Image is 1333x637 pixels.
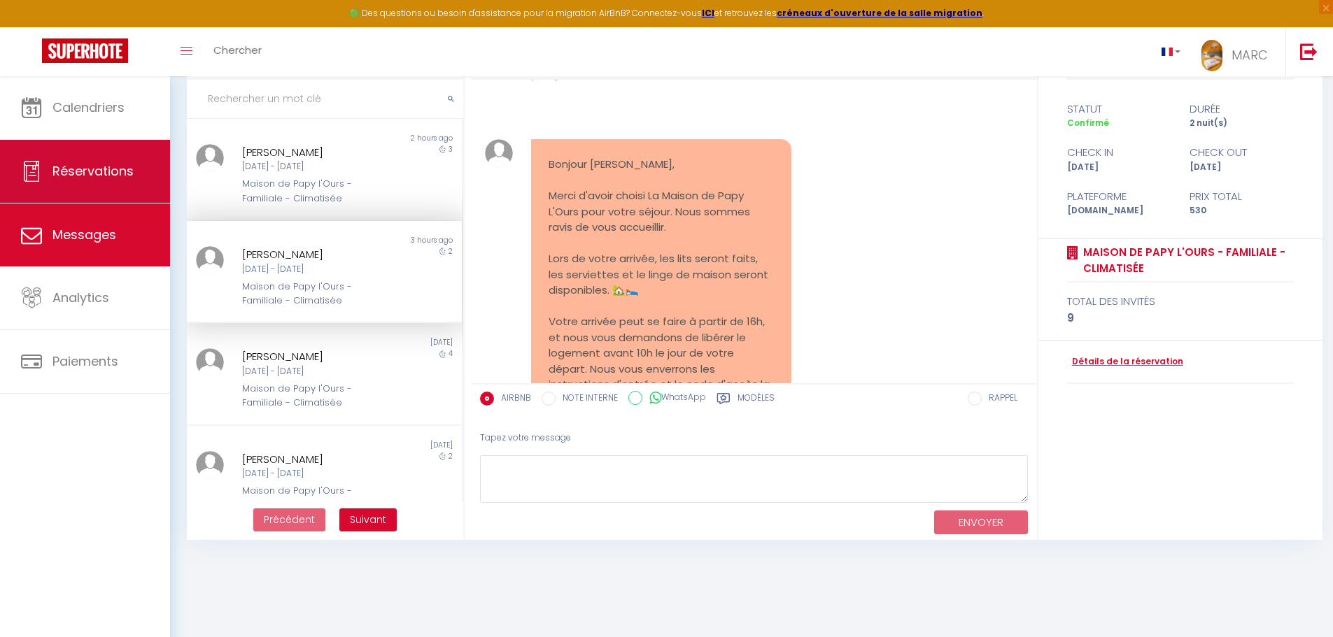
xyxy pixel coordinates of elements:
div: 2 nuit(s) [1180,117,1303,130]
button: ENVOYER [934,510,1028,535]
span: MARC [1232,46,1268,64]
div: 3 hours ago [324,235,461,246]
div: Plateforme [1058,188,1180,205]
div: [DATE] - [DATE] [242,160,384,173]
a: ICI [702,7,714,19]
iframe: Chat [1274,574,1323,627]
a: ... MARC [1191,27,1285,76]
a: Chercher [203,27,272,76]
img: ... [196,451,224,479]
span: 2 [449,451,453,461]
div: [PERSON_NAME] [242,246,384,263]
img: ... [1201,40,1222,71]
button: Previous [253,508,325,532]
img: ... [196,246,224,274]
div: check in [1058,144,1180,161]
div: Maison de Papy l'Ours - Familiale - Climatisée [242,382,384,410]
label: RAPPEL [982,392,1017,407]
label: NOTE INTERNE [556,392,618,407]
button: Ouvrir le widget de chat LiveChat [11,6,53,48]
img: ... [196,348,224,376]
div: [DATE] [1180,161,1303,174]
a: créneaux d'ouverture de la salle migration [777,7,982,19]
div: total des invités [1067,293,1295,310]
div: [PERSON_NAME] [242,451,384,468]
img: ... [485,139,513,167]
div: check out [1180,144,1303,161]
span: Analytics [52,289,109,306]
span: 3 [449,144,453,155]
span: Confirmé [1067,117,1109,129]
div: [DATE] [324,337,461,348]
div: [DATE] - [DATE] [242,467,384,480]
label: Modèles [738,392,775,409]
div: Tapez votre message [480,421,1028,455]
input: Rechercher un mot clé [187,80,463,119]
span: Réservations [52,162,134,180]
a: Maison de Papy l'Ours - Familiale - Climatisée [1078,244,1295,277]
a: Détails de la réservation [1067,355,1183,368]
div: durée [1180,101,1303,117]
img: logout [1300,43,1318,60]
div: Maison de Papy l'Ours - Familiale - Climatisée [242,280,384,308]
span: Messages [52,226,116,243]
span: 4 [449,348,453,359]
label: AIRBNB [494,392,531,407]
div: [DOMAIN_NAME] [1058,204,1180,217]
div: [DATE] - [DATE] [242,263,384,276]
div: 2 hours ago [324,133,461,144]
span: Précédent [264,513,315,527]
div: Prix total [1180,188,1303,205]
span: Chercher [213,43,262,57]
div: [DATE] [324,440,461,451]
span: Suivant [350,513,386,527]
label: WhatsApp [642,391,706,406]
span: Calendriers [52,99,125,116]
span: Paiements [52,352,118,370]
div: [PERSON_NAME] [242,144,384,161]
div: [DATE] - [DATE] [242,365,384,378]
div: Maison de Papy l'Ours - Familiale - Climatisée [242,484,384,513]
button: Next [339,508,397,532]
img: ... [196,144,224,172]
div: [PERSON_NAME] [242,348,384,365]
div: 9 [1067,310,1295,327]
div: statut [1058,101,1180,117]
div: [DATE] [1058,161,1180,174]
img: Super Booking [42,38,128,63]
div: Maison de Papy l'Ours - Familiale - Climatisée [242,177,384,206]
span: 2 [449,246,453,257]
div: 530 [1180,204,1303,217]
